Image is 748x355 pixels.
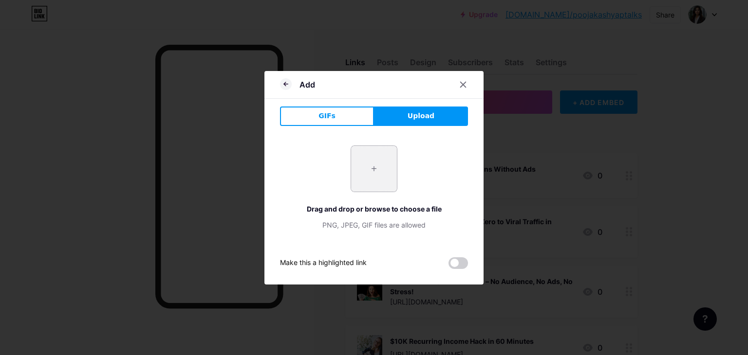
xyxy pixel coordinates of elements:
[408,111,434,121] span: Upload
[374,106,468,126] button: Upload
[280,257,367,269] div: Make this a highlighted link
[299,79,315,90] div: Add
[318,111,336,121] span: GIFs
[280,106,374,126] button: GIFs
[280,204,468,214] div: Drag and drop or browse to choose a file
[280,220,468,230] div: PNG, JPEG, GIF files are allowed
